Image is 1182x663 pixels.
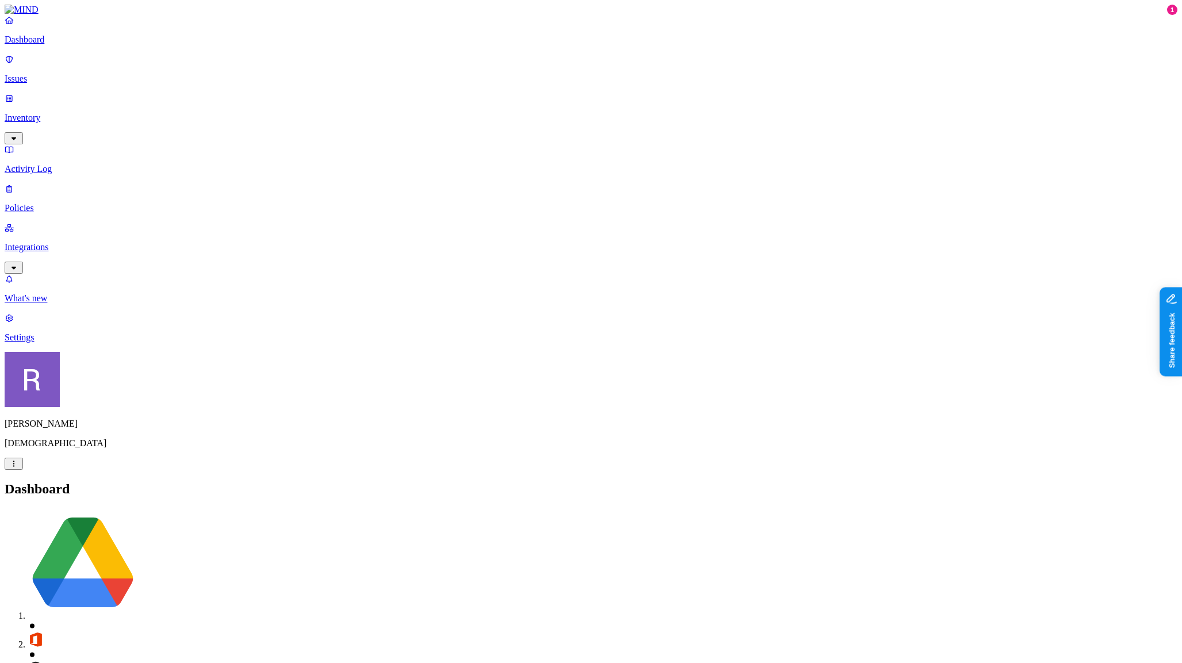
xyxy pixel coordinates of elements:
[5,15,1177,45] a: Dashboard
[5,352,60,407] img: Rich Thompson
[28,631,44,647] img: svg%3e
[5,144,1177,174] a: Activity Log
[5,113,1177,123] p: Inventory
[5,5,39,15] img: MIND
[5,332,1177,343] p: Settings
[5,274,1177,304] a: What's new
[5,419,1177,429] p: [PERSON_NAME]
[5,93,1177,143] a: Inventory
[5,313,1177,343] a: Settings
[5,54,1177,84] a: Issues
[5,203,1177,213] p: Policies
[5,242,1177,252] p: Integrations
[5,293,1177,304] p: What's new
[5,35,1177,45] p: Dashboard
[5,183,1177,213] a: Policies
[1167,5,1177,15] div: 1
[5,223,1177,272] a: Integrations
[5,481,1177,497] h2: Dashboard
[28,508,138,619] img: svg%3e
[5,164,1177,174] p: Activity Log
[5,74,1177,84] p: Issues
[5,5,1177,15] a: MIND
[5,438,1177,449] p: [DEMOGRAPHIC_DATA]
